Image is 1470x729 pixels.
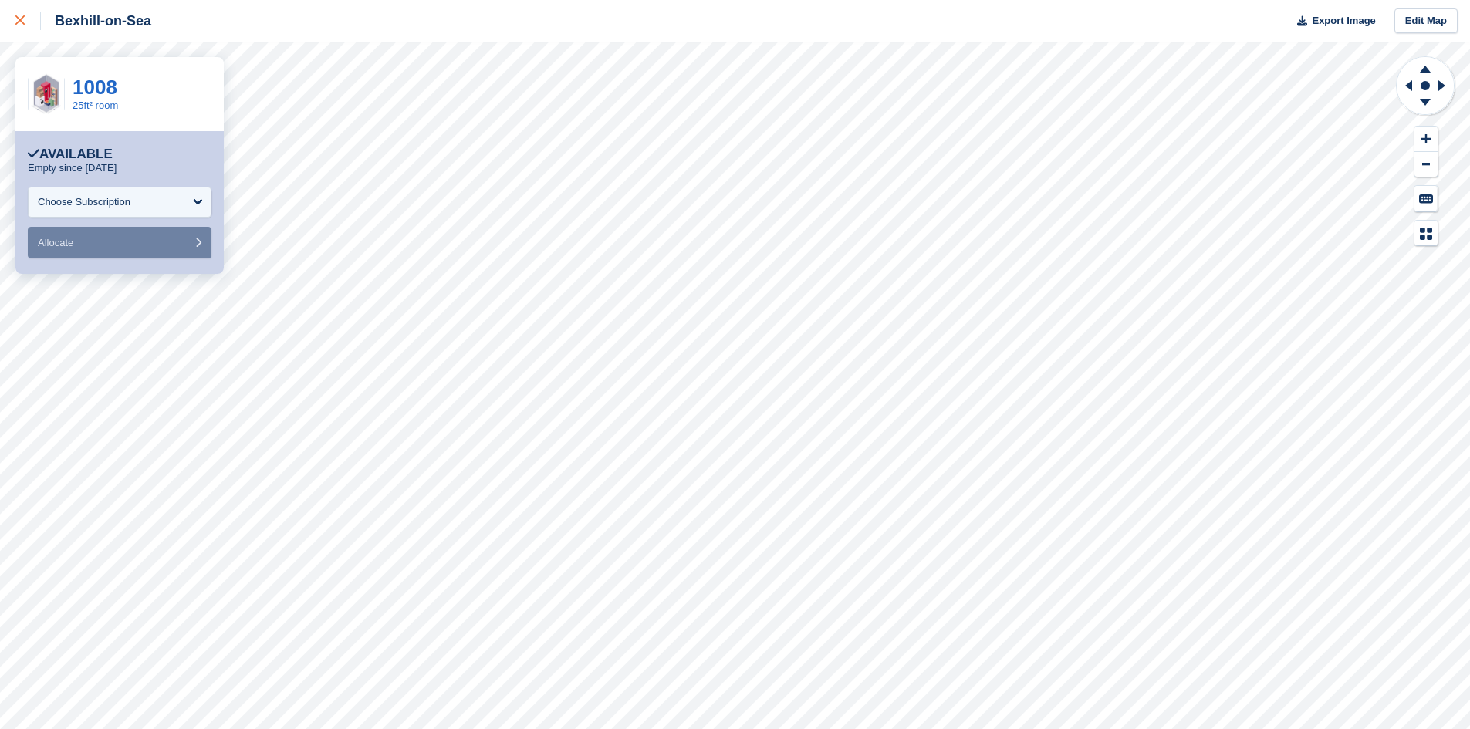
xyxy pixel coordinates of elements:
button: Allocate [28,227,211,258]
div: Choose Subscription [38,194,130,210]
p: Empty since [DATE] [28,162,117,174]
a: 25ft² room [73,100,118,111]
div: Bexhill-on-Sea [41,12,151,30]
button: Keyboard Shortcuts [1414,186,1438,211]
span: Allocate [38,237,73,248]
img: 25FT.jpg [29,72,64,116]
button: Zoom In [1414,127,1438,152]
span: Export Image [1312,13,1375,29]
div: Available [28,147,113,162]
button: Map Legend [1414,221,1438,246]
a: 1008 [73,76,117,99]
button: Export Image [1288,8,1376,34]
button: Zoom Out [1414,152,1438,177]
a: Edit Map [1394,8,1458,34]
